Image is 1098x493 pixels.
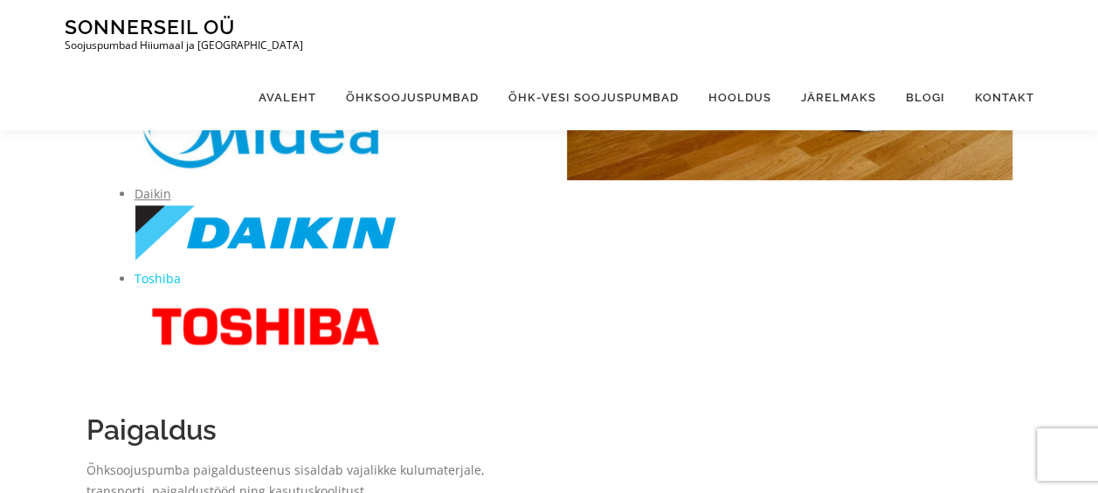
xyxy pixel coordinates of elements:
[694,65,786,130] a: Hooldus
[65,39,303,52] p: Soojuspumbad Hiiumaal ja [GEOGRAPHIC_DATA]
[244,65,331,130] a: Avaleht
[960,65,1034,130] a: Kontakt
[494,65,694,130] a: Õhk-vesi soojuspumbad
[786,65,891,130] a: Järelmaks
[331,65,494,130] a: Õhksoojuspumbad
[65,15,235,38] a: Sonnerseil OÜ
[135,185,171,202] a: Daikin
[135,270,181,287] a: Toshiba
[86,413,532,447] h2: Paigaldus
[891,65,960,130] a: Blogi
